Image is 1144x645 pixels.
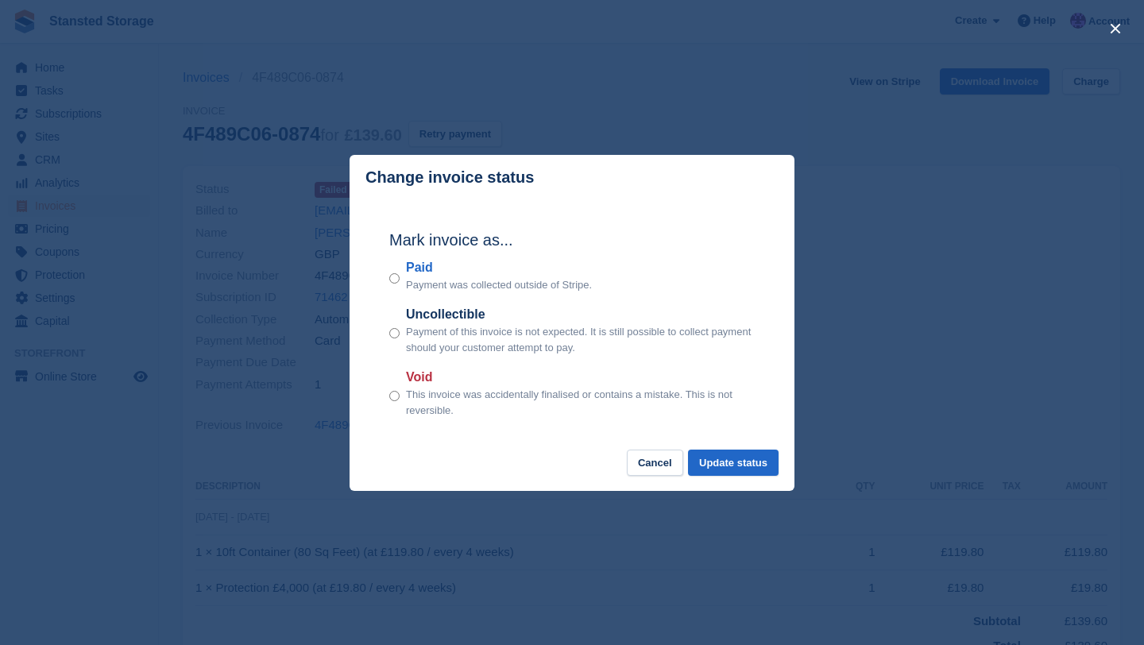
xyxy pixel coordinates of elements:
[406,368,755,387] label: Void
[406,387,755,418] p: This invoice was accidentally finalised or contains a mistake. This is not reversible.
[406,258,592,277] label: Paid
[406,324,755,355] p: Payment of this invoice is not expected. It is still possible to collect payment should your cust...
[406,305,755,324] label: Uncollectible
[1103,16,1128,41] button: close
[688,450,779,476] button: Update status
[365,168,534,187] p: Change invoice status
[406,277,592,293] p: Payment was collected outside of Stripe.
[389,228,755,252] h2: Mark invoice as...
[627,450,683,476] button: Cancel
